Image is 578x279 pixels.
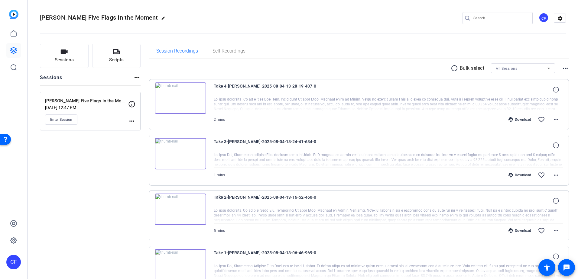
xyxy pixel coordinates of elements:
button: Sessions [40,44,89,68]
mat-icon: more_horiz [552,227,560,234]
p: [PERSON_NAME] Five Flags In the Moment [45,98,128,104]
span: Self Recordings [213,49,245,53]
img: thumb-nail [155,138,206,169]
mat-icon: more_horiz [562,65,569,72]
span: [PERSON_NAME] Five Flags In the Moment [40,14,158,21]
p: [DATE] 12:47 PM [45,105,128,110]
mat-icon: more_horiz [128,117,135,125]
ngx-avatar: Chris Flanery [539,13,549,23]
span: Take 2-[PERSON_NAME]-2025-08-04-13-16-52-460-0 [214,194,326,208]
img: thumb-nail [155,82,206,114]
button: Scripts [92,44,141,68]
span: Take 4-[PERSON_NAME]-2025-08-04-13-28-19-407-0 [214,82,326,97]
mat-icon: more_horiz [133,74,141,81]
img: thumb-nail [155,194,206,225]
mat-icon: favorite_border [538,172,545,179]
div: Download [505,228,534,233]
div: Download [505,173,534,178]
span: Take 1-[PERSON_NAME]-2025-08-04-13-06-46-969-0 [214,249,326,264]
mat-icon: accessibility [543,264,550,271]
mat-icon: radio_button_unchecked [451,65,460,72]
span: Take 3-[PERSON_NAME]-2025-08-04-13-24-41-684-0 [214,138,326,152]
p: Bulk select [460,65,485,72]
mat-icon: edit [161,16,168,23]
span: Session Recordings [156,49,198,53]
mat-icon: favorite_border [538,227,545,234]
img: blue-gradient.svg [9,10,18,19]
mat-icon: message [563,264,570,271]
span: 1 mins [214,173,225,177]
span: All Sessions [496,66,517,71]
div: Download [505,117,534,122]
span: 5 mins [214,229,225,233]
mat-icon: settings [554,14,566,23]
h2: Sessions [40,74,63,85]
button: Enter Session [45,114,77,125]
mat-icon: more_horiz [552,172,560,179]
div: CF [6,255,21,269]
input: Search [473,14,528,22]
mat-icon: more_horiz [552,116,560,123]
mat-icon: favorite_border [538,116,545,123]
div: CF [539,13,549,23]
span: Sessions [55,56,74,63]
span: Scripts [109,56,124,63]
span: Enter Session [50,117,72,122]
span: 2 mins [214,117,225,122]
